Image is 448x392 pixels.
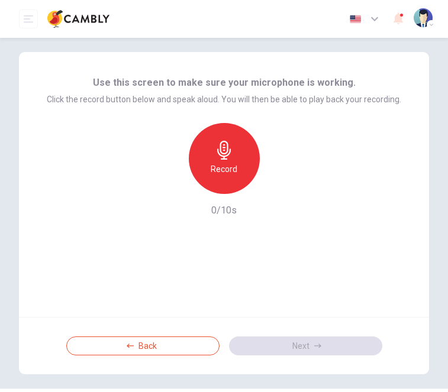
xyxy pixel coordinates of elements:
[47,95,401,104] span: Click the record button below and speak aloud. You will then be able to play back your recording.
[93,76,356,90] span: Use this screen to make sure your microphone is working.
[66,336,220,355] button: Back
[211,203,237,218] h6: 0/10s
[189,123,260,194] button: Record
[414,8,433,27] img: Profile picture
[211,162,237,176] h6: Record
[47,7,109,31] img: Cambly logo
[19,9,38,28] button: open mobile menu
[348,15,363,24] img: en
